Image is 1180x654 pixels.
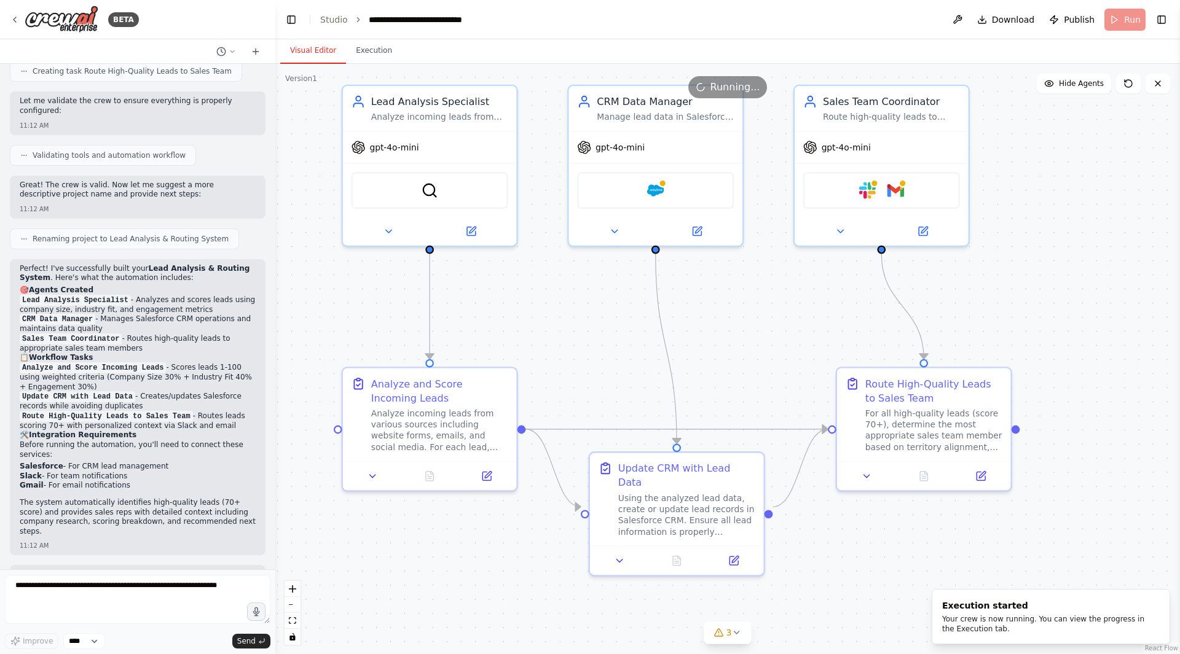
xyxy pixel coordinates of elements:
[20,391,135,402] code: Update CRM with Lead Data
[1037,74,1111,93] button: Hide Agents
[823,95,960,109] div: Sales Team Coordinator
[20,353,256,363] h2: 📋
[1064,14,1095,26] span: Publish
[1153,11,1170,28] button: Show right sidebar
[421,182,438,199] img: SerplyWebSearchTool
[20,392,256,411] li: - Creates/updates Salesforce records while avoiding duplicates
[597,111,734,122] div: Manage lead data in Salesforce CRM system, create and update lead records, and maintain data qual...
[371,408,508,453] div: Analyze incoming leads from various sources including website forms, emails, and social media. Fo...
[859,182,876,199] img: Slack
[285,629,301,645] button: toggle interactivity
[280,38,346,64] button: Visual Editor
[33,66,232,76] span: Creating task Route High-Quality Leads to Sales Team
[342,367,518,491] div: Analyze and Score Incoming LeadsAnalyze incoming leads from various sources including website for...
[20,440,256,459] p: Before running the automation, you'll need to connect these services:
[956,468,1005,485] button: Open in side panel
[836,367,1012,491] div: Route High-Quality Leads to Sales TeamFor all high-quality leads (score 70+), determine the most ...
[320,15,348,25] a: Studio
[285,581,301,597] button: zoom in
[20,121,256,130] div: 11:12 AM
[29,286,93,294] strong: Agents Created
[285,74,317,84] div: Version 1
[726,626,732,639] span: 3
[399,468,459,485] button: No output available
[23,636,53,646] span: Improve
[247,602,265,621] button: Click to speak your automation idea
[285,613,301,629] button: fit view
[20,333,122,345] code: Sales Team Coordinator
[657,223,737,240] button: Open in side panel
[20,498,256,536] p: The system automatically identifies high-quality leads (70+ score) and provides sales reps with d...
[462,468,511,485] button: Open in side panel
[20,481,256,491] li: - For email notifications
[793,85,970,247] div: Sales Team CoordinatorRoute high-quality leads to appropriate sales team members based on territo...
[567,85,744,247] div: CRM Data ManagerManage lead data in Salesforce CRM system, create and update lead records, and ma...
[20,362,166,373] code: Analyze and Score Incoming Leads
[20,264,250,282] strong: Lead Analysis & Routing System
[20,462,256,472] li: - For CRM lead management
[597,95,734,109] div: CRM Data Manager
[894,468,954,485] button: No output available
[883,223,963,240] button: Open in side panel
[20,96,256,115] p: Let me validate the crew to ensure everything is properly configured:
[20,204,256,214] div: 11:12 AM
[20,430,256,440] h2: 🛠️
[20,472,256,481] li: - For team notifications
[20,411,256,431] li: - Routes leads scoring 70+ with personalized context via Slack and email
[346,38,402,64] button: Execution
[20,411,193,422] code: Route High-Quality Leads to Sales Team
[704,621,752,644] button: 3
[33,150,186,160] span: Validating tools and automation workflow
[20,472,42,480] strong: Slack
[20,462,63,470] strong: Salesforce
[20,264,256,283] p: Perfect! I've successfully built your . Here's what the automation includes:
[20,181,256,200] p: Great! The crew is valid. Now let me suggest a more descriptive project name and provide next steps:
[20,481,44,489] strong: Gmail
[647,182,664,199] img: Salesforce
[20,314,95,325] code: CRM Data Manager
[992,14,1035,26] span: Download
[285,581,301,645] div: React Flow controls
[1044,9,1099,31] button: Publish
[618,461,755,489] div: Update CRM with Lead Data
[29,353,93,362] strong: Workflow Tasks
[942,599,1155,612] div: Execution started
[371,111,508,122] div: Analyze incoming leads from various sources (website forms, emails, social media) and score them ...
[342,85,518,247] div: Lead Analysis SpecialistAnalyze incoming leads from various sources (website forms, emails, socia...
[972,9,1040,31] button: Download
[33,234,229,244] span: Renaming project to Lead Analysis & Routing System
[5,633,58,649] button: Improve
[25,6,98,33] img: Logo
[648,254,683,443] g: Edge from eacd22d4-0e04-4504-943e-70541aaf58b5 to a16e7073-c960-48ff-ab3a-9ec595f81d07
[369,142,419,153] span: gpt-4o-mini
[525,422,828,436] g: Edge from 10bc49ab-eff9-4599-b5ed-1c9516490e0c to 909bfabb-30af-46a6-a41f-a2475fb757e1
[942,614,1155,634] div: Your crew is now running. You can view the progress in the Execution tab.
[211,44,241,59] button: Switch to previous chat
[20,295,256,315] li: - Analyzes and scores leads using company size, industry fit, and engagement metrics
[246,44,265,59] button: Start a new chat
[20,541,256,550] div: 11:12 AM
[647,552,707,569] button: No output available
[773,422,828,513] g: Edge from a16e7073-c960-48ff-ab3a-9ec595f81d07 to 909bfabb-30af-46a6-a41f-a2475fb757e1
[596,142,645,153] span: gpt-4o-mini
[371,376,508,405] div: Analyze and Score Incoming Leads
[709,552,758,569] button: Open in side panel
[20,363,256,392] li: - Scores leads 1-100 using weighted criteria (Company Size 30% + Industry Fit 40% + Engagement 30%)
[822,142,871,153] span: gpt-4o-mini
[710,80,760,95] span: Running...
[525,422,581,513] g: Edge from 10bc49ab-eff9-4599-b5ed-1c9516490e0c to a16e7073-c960-48ff-ab3a-9ec595f81d07
[20,314,256,334] li: - Manages Salesforce CRM operations and maintains data quality
[232,634,270,648] button: Send
[320,14,493,26] nav: breadcrumb
[283,11,300,28] button: Hide left sidebar
[237,636,256,646] span: Send
[20,286,256,295] h2: 🎯
[20,334,256,354] li: - Routes high-quality leads to appropriate sales team members
[618,492,755,538] div: Using the analyzed lead data, create or update lead records in Salesforce CRM. Ensure all lead in...
[423,254,437,359] g: Edge from 6fab1090-d332-4ef6-bd72-d5a09e5384d8 to 10bc49ab-eff9-4599-b5ed-1c9516490e0c
[29,430,136,439] strong: Integration Requirements
[108,12,139,27] div: BETA
[823,111,960,122] div: Route high-quality leads to appropriate sales team members based on territory, industry expertise...
[887,182,904,199] img: Gmail
[865,376,1002,405] div: Route High-Quality Leads to Sales Team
